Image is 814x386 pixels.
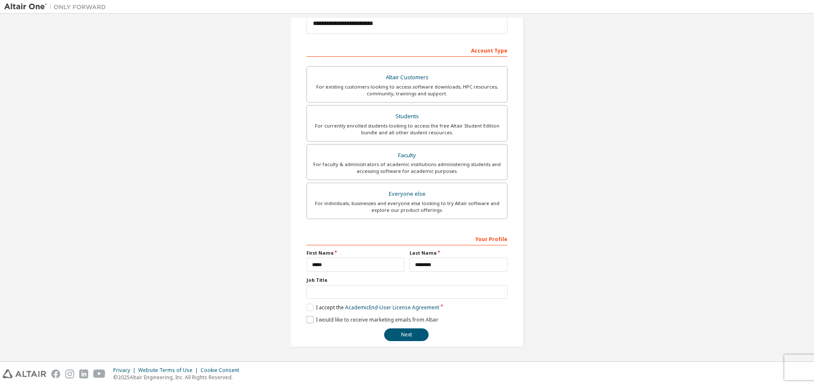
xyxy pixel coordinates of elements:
[307,43,507,57] div: Account Type
[113,367,138,374] div: Privacy
[312,72,502,83] div: Altair Customers
[113,374,244,381] p: © 2025 Altair Engineering, Inc. All Rights Reserved.
[307,250,404,256] label: First Name
[312,122,502,136] div: For currently enrolled students looking to access the free Altair Student Edition bundle and all ...
[51,369,60,378] img: facebook.svg
[307,232,507,245] div: Your Profile
[384,328,429,341] button: Next
[312,83,502,97] div: For existing customers looking to access software downloads, HPC resources, community, trainings ...
[345,304,439,311] a: Academic End-User License Agreement
[138,367,201,374] div: Website Terms of Use
[312,200,502,214] div: For individuals, businesses and everyone else looking to try Altair software and explore our prod...
[65,369,74,378] img: instagram.svg
[312,150,502,161] div: Faculty
[3,369,46,378] img: altair_logo.svg
[307,277,507,283] label: Job Title
[312,188,502,200] div: Everyone else
[410,250,507,256] label: Last Name
[4,3,110,11] img: Altair One
[312,111,502,122] div: Students
[307,316,438,323] label: I would like to receive marketing emails from Altair
[312,161,502,175] div: For faculty & administrators of academic institutions administering students and accessing softwa...
[307,304,439,311] label: I accept the
[93,369,106,378] img: youtube.svg
[79,369,88,378] img: linkedin.svg
[201,367,244,374] div: Cookie Consent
